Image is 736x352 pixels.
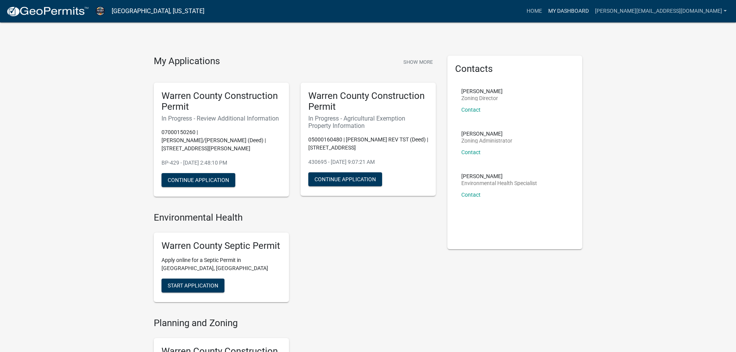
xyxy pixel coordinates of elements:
h5: Warren County Septic Permit [161,240,281,252]
h4: Environmental Health [154,212,436,223]
p: [PERSON_NAME] [461,131,512,136]
p: BP-429 - [DATE] 2:48:10 PM [161,159,281,167]
a: Contact [461,149,481,155]
p: [PERSON_NAME] [461,88,503,94]
button: Continue Application [308,172,382,186]
button: Continue Application [161,173,235,187]
p: 05000160480 | [PERSON_NAME] REV TST (Deed) | [STREET_ADDRESS] [308,136,428,152]
img: Warren County, Iowa [95,6,105,16]
h5: Contacts [455,63,575,75]
p: [PERSON_NAME] [461,173,537,179]
p: Zoning Administrator [461,138,512,143]
a: Contact [461,107,481,113]
h4: My Applications [154,56,220,67]
p: 07000150260 | [PERSON_NAME]/[PERSON_NAME] (Deed) | [STREET_ADDRESS][PERSON_NAME] [161,128,281,153]
a: Home [524,4,545,19]
a: My Dashboard [545,4,592,19]
p: Zoning Director [461,95,503,101]
a: Contact [461,192,481,198]
p: 430695 - [DATE] 9:07:21 AM [308,158,428,166]
h5: Warren County Construction Permit [161,90,281,113]
h6: In Progress - Review Additional Information [161,115,281,122]
button: Show More [400,56,436,68]
a: [PERSON_NAME][EMAIL_ADDRESS][DOMAIN_NAME] [592,4,730,19]
h4: Planning and Zoning [154,318,436,329]
button: Start Application [161,279,224,292]
h5: Warren County Construction Permit [308,90,428,113]
p: Apply online for a Septic Permit in [GEOGRAPHIC_DATA], [GEOGRAPHIC_DATA] [161,256,281,272]
span: Start Application [168,282,218,288]
h6: In Progress - Agricultural Exemption Property Information [308,115,428,129]
a: [GEOGRAPHIC_DATA], [US_STATE] [112,5,204,18]
p: Environmental Health Specialist [461,180,537,186]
